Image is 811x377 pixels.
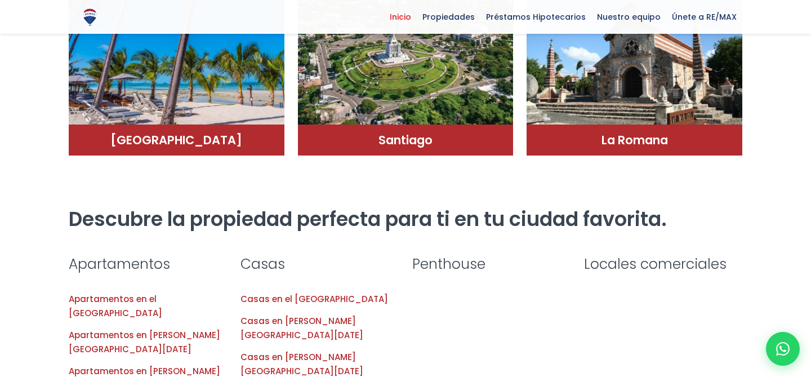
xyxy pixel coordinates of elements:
a: Casas en [PERSON_NAME][GEOGRAPHIC_DATA][DATE] [240,351,363,377]
a: Apartamentos en [PERSON_NAME][GEOGRAPHIC_DATA][DATE] [69,329,220,355]
span: Únete a RE/MAX [666,8,742,25]
h2: Descubre la propiedad perfecta para ti en tu ciudad favorita. [69,206,742,232]
h4: Santiago [309,133,502,147]
a: Casas en [PERSON_NAME][GEOGRAPHIC_DATA][DATE] [240,315,363,341]
h4: [GEOGRAPHIC_DATA] [80,133,273,147]
span: Nuestro equipo [591,8,666,25]
span: Propiedades [417,8,480,25]
h3: Locales comerciales [584,254,742,274]
h3: Casas [240,254,399,274]
h3: Penthouse [412,254,571,274]
h3: Apartamentos [69,254,227,274]
a: Apartamentos en el [GEOGRAPHIC_DATA] [69,293,162,319]
span: Inicio [384,8,417,25]
img: Logo de REMAX [80,7,100,27]
span: Préstamos Hipotecarios [480,8,591,25]
a: Casas en el [GEOGRAPHIC_DATA] [240,293,388,305]
h4: La Romana [538,133,731,147]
